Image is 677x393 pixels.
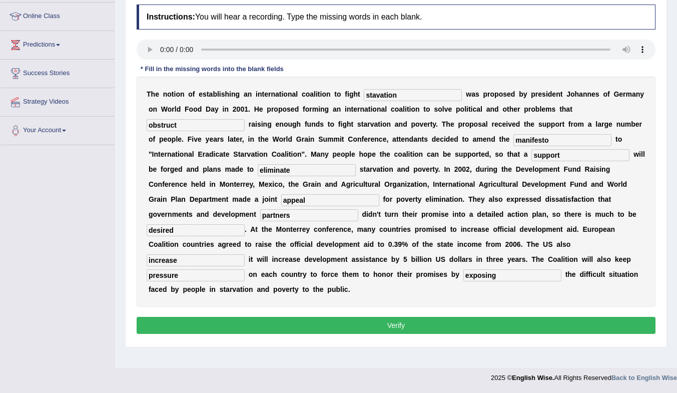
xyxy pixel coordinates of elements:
[570,90,575,98] b: o
[607,90,610,98] b: f
[353,105,357,113] b: e
[256,90,258,98] b: i
[271,90,275,98] b: n
[519,90,523,98] b: b
[460,105,465,113] b: o
[176,90,180,98] b: o
[487,90,490,98] b: r
[480,105,482,113] b: l
[318,105,320,113] b: i
[193,90,195,98] b: f
[185,105,189,113] b: F
[578,120,584,128] b: m
[556,90,560,98] b: n
[291,105,295,113] b: e
[531,105,535,113] b: o
[361,120,364,128] b: t
[476,105,480,113] b: a
[215,105,219,113] b: y
[276,120,280,128] b: e
[541,105,545,113] b: e
[351,120,354,128] b: t
[260,209,358,221] input: blank
[395,105,399,113] b: o
[325,105,329,113] b: g
[151,90,156,98] b: h
[1,60,115,85] a: Success Stories
[237,105,241,113] b: 0
[566,105,570,113] b: a
[523,90,527,98] b: y
[281,90,283,98] b: i
[254,105,259,113] b: H
[295,105,299,113] b: d
[147,269,245,281] input: blank
[149,105,153,113] b: o
[347,120,351,128] b: h
[542,90,546,98] b: s
[311,120,316,128] b: n
[334,90,337,98] b: t
[168,105,172,113] b: o
[275,90,279,98] b: a
[513,105,517,113] b: e
[223,105,225,113] b: i
[411,105,415,113] b: o
[391,105,395,113] b: c
[566,90,570,98] b: J
[287,105,291,113] b: s
[498,120,502,128] b: c
[326,90,331,98] b: n
[302,90,306,98] b: c
[283,90,288,98] b: o
[1,3,115,28] a: Online Class
[320,90,322,98] b: i
[264,90,268,98] b: e
[466,90,471,98] b: w
[282,105,287,113] b: o
[494,90,499,98] b: p
[531,149,629,161] input: blank
[364,89,462,101] input: blank
[502,120,506,128] b: e
[221,90,225,98] b: s
[281,194,379,206] input: blank
[203,90,207,98] b: s
[255,120,257,128] b: i
[357,120,361,128] b: s
[155,90,159,98] b: e
[420,120,424,128] b: v
[559,120,562,128] b: r
[503,90,507,98] b: s
[432,120,436,128] b: y
[546,120,551,128] b: p
[603,90,607,98] b: o
[604,120,609,128] b: g
[147,13,195,21] b: Instructions:
[427,120,430,128] b: r
[209,90,213,98] b: a
[490,90,495,98] b: o
[438,105,442,113] b: o
[381,105,385,113] b: a
[475,90,479,98] b: s
[499,90,503,98] b: o
[310,90,314,98] b: a
[571,120,573,128] b: r
[517,105,520,113] b: r
[213,90,217,98] b: b
[370,120,374,128] b: v
[244,90,248,98] b: a
[172,105,174,113] b: r
[545,105,551,113] b: m
[591,90,595,98] b: e
[372,105,377,113] b: o
[494,120,498,128] b: e
[279,120,284,128] b: n
[535,105,540,113] b: b
[267,120,272,128] b: g
[224,105,229,113] b: n
[546,90,548,98] b: i
[562,120,564,128] b: t
[407,105,409,113] b: t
